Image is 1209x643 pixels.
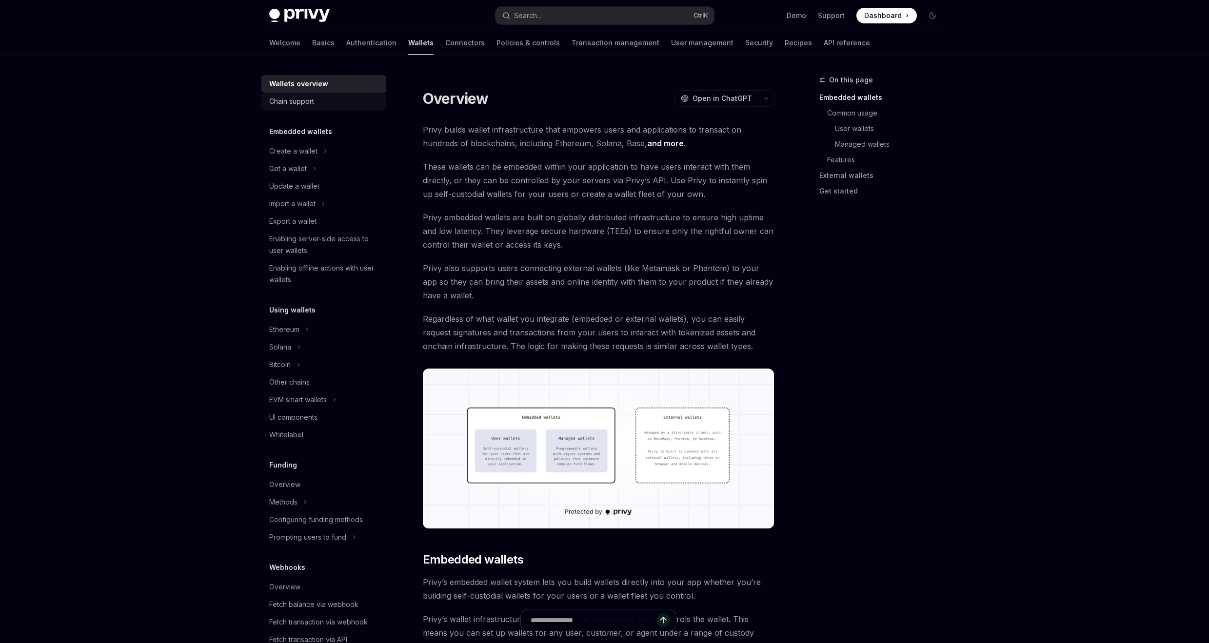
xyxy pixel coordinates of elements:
[312,31,335,55] a: Basics
[671,31,733,55] a: User management
[531,609,656,631] input: Ask a question...
[269,496,297,508] div: Methods
[261,528,386,546] button: Prompting users to fund
[269,304,316,316] h5: Using wallets
[269,145,317,157] div: Create a wallet
[269,514,363,526] div: Configuring funding methods
[261,142,386,160] button: Create a wallet
[261,195,386,213] button: Import a wallet
[656,613,670,627] button: Send message
[261,177,386,195] a: Update a wallet
[647,138,684,149] a: and more
[819,105,948,121] a: Common usage
[819,121,948,136] a: User wallets
[495,7,714,24] button: Search...CtrlK
[269,324,299,335] div: Ethereum
[423,575,774,603] span: Privy’s embedded wallet system lets you build wallets directly into your app whether you’re build...
[694,12,708,19] span: Ctrl K
[261,93,386,110] a: Chain support
[269,429,303,441] div: Whitelabel
[269,341,291,353] div: Solana
[269,599,358,610] div: Fetch balance via webhook
[269,376,310,388] div: Other chains
[829,74,873,86] span: On this page
[269,233,380,256] div: Enabling server-side access to user wallets
[346,31,396,55] a: Authentication
[269,9,330,22] img: dark logo
[261,259,386,289] a: Enabling offline actions with user wallets
[787,11,806,20] a: Demo
[261,338,386,356] button: Solana
[269,411,317,423] div: UI components
[261,75,386,93] a: Wallets overview
[261,493,386,511] button: Methods
[819,183,948,199] a: Get started
[269,359,291,370] div: Bitcoin
[269,394,327,406] div: EVM smart wallets
[819,168,948,183] a: External wallets
[261,578,386,596] a: Overview
[261,213,386,230] a: Export a wallet
[423,123,774,150] span: Privy builds wallet infrastructure that empowers users and applications to transact on hundreds o...
[423,552,523,567] span: Embedded wallets
[269,78,328,90] div: Wallets overview
[445,31,485,55] a: Connectors
[745,31,773,55] a: Security
[269,479,300,490] div: Overview
[261,476,386,493] a: Overview
[572,31,659,55] a: Transaction management
[269,180,319,192] div: Update a wallet
[423,90,489,107] h1: Overview
[693,94,752,103] span: Open in ChatGPT
[674,90,758,107] button: Open in ChatGPT
[269,531,346,543] div: Prompting users to fund
[423,312,774,353] span: Regardless of what wallet you integrate (embedded or external wallets), you can easily request si...
[261,356,386,373] button: Bitcoin
[423,261,774,302] span: Privy also supports users connecting external wallets (like Metamask or Phantom) to your app so t...
[261,373,386,391] a: Other chains
[925,8,940,23] button: Toggle dark mode
[819,90,948,105] a: Embedded wallets
[269,581,300,593] div: Overview
[423,160,774,201] span: These wallets can be embedded within your application to have users interact with them directly, ...
[423,369,774,528] img: images/walletoverview.png
[261,230,386,259] a: Enabling server-side access to user wallets
[261,160,386,177] button: Get a wallet
[261,511,386,528] a: Configuring funding methods
[261,613,386,631] a: Fetch transaction via webhook
[864,11,902,20] span: Dashboard
[423,211,774,252] span: Privy embedded wallets are built on globally distributed infrastructure to ensure high uptime and...
[269,262,380,286] div: Enabling offline actions with user wallets
[819,152,948,168] a: Features
[785,31,812,55] a: Recipes
[261,596,386,613] a: Fetch balance via webhook
[269,31,300,55] a: Welcome
[819,136,948,152] a: Managed wallets
[261,321,386,338] button: Ethereum
[261,391,386,409] button: EVM smart wallets
[269,198,316,210] div: Import a wallet
[824,31,870,55] a: API reference
[856,8,917,23] a: Dashboard
[269,616,368,628] div: Fetch transaction via webhook
[269,215,317,227] div: Export a wallet
[261,426,386,444] a: Whitelabel
[818,11,845,20] a: Support
[514,10,541,21] div: Search...
[496,31,560,55] a: Policies & controls
[269,459,297,471] h5: Funding
[269,126,332,137] h5: Embedded wallets
[269,562,305,573] h5: Webhooks
[261,409,386,426] a: UI components
[269,96,314,107] div: Chain support
[408,31,434,55] a: Wallets
[269,163,307,175] div: Get a wallet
